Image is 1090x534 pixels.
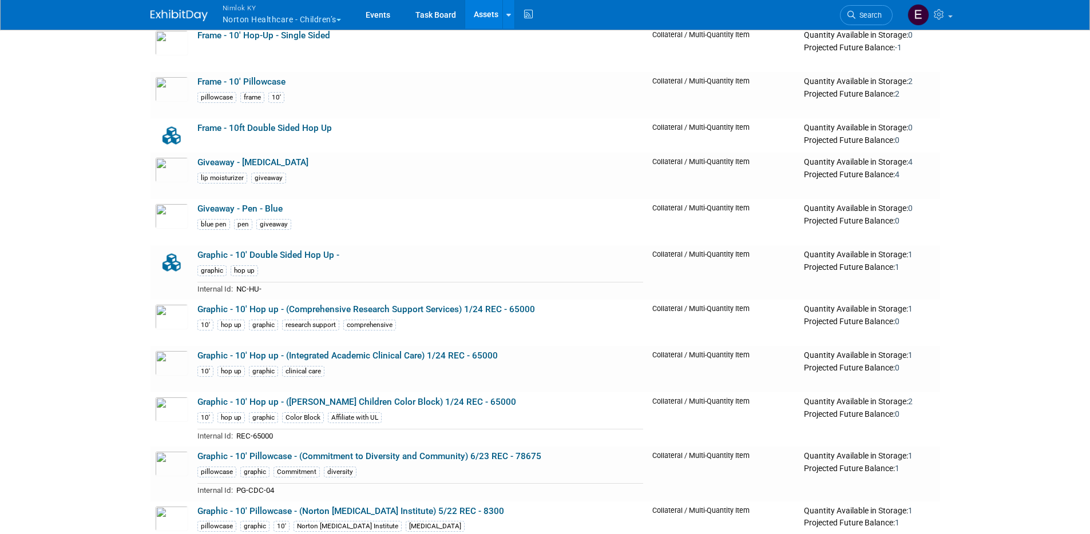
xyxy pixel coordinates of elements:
div: comprehensive [343,320,396,330]
td: Collateral / Multi-Quantity Item [648,72,800,118]
div: Projected Future Balance: [804,214,935,226]
a: Frame - 10ft Double Sided Hop Up [197,123,332,133]
span: 0 [895,136,899,145]
span: 1 [908,250,913,259]
div: Color Block [282,412,324,423]
div: Quantity Available in Storage: [804,30,935,41]
td: Internal Id: [197,429,233,442]
span: 0 [908,30,913,39]
div: graphic [249,366,278,377]
span: -1 [895,43,902,52]
td: NC-HU- [233,282,643,295]
a: Graphic - 10' Pillowcase - (Norton [MEDICAL_DATA] Institute) 5/22 REC - 8300 [197,506,504,516]
span: 1 [908,304,913,313]
div: Quantity Available in Storage: [804,250,935,260]
div: giveaway [256,219,291,230]
span: 2 [908,77,913,86]
span: 1 [895,262,899,272]
div: Quantity Available in Storage: [804,506,935,516]
div: diversity [324,467,356,477]
div: pillowcase [197,92,236,103]
span: 0 [908,204,913,213]
span: 2 [895,89,899,98]
div: Quantity Available in Storage: [804,304,935,314]
div: Projected Future Balance: [804,361,935,373]
span: 1 [908,350,913,360]
div: pillowcase [197,467,236,477]
div: Norton [MEDICAL_DATA] Institute [294,521,402,532]
img: ExhibitDay [150,10,208,21]
div: 10' [197,412,213,423]
a: Graphic - 10' Hop up - (Integrated Academic Clinical Care) 1/24 REC - 65000 [197,350,498,361]
img: Collateral-Icon-2.png [155,250,188,275]
div: giveaway [251,173,286,184]
div: research support [282,320,339,330]
td: Internal Id: [197,282,233,295]
span: Nimlok KY [223,2,341,14]
a: Graphic - 10' Hop up - (Comprehensive Research Support Services) 1/24 REC - 65000 [197,304,535,314]
div: pen [234,219,252,230]
div: Commitment [274,467,320,477]
div: Projected Future Balance: [804,168,935,180]
a: Giveaway - Pen - Blue [197,204,283,214]
td: Collateral / Multi-Quantity Item [648,118,800,153]
span: 0 [895,216,899,225]
div: hop up [217,366,245,377]
div: graphic [240,467,269,477]
span: 0 [895,409,899,419]
div: Quantity Available in Storage: [804,204,935,214]
span: 0 [895,363,899,372]
div: hop up [231,265,258,276]
div: [MEDICAL_DATA] [406,521,465,532]
div: 10' [268,92,284,103]
div: Projected Future Balance: [804,87,935,99]
div: Quantity Available in Storage: [804,77,935,87]
td: Internal Id: [197,483,233,496]
div: lip moisturizer [197,173,247,184]
img: Elizabeth Griffin [907,4,929,26]
span: 4 [895,170,899,179]
div: Quantity Available in Storage: [804,350,935,361]
div: Projected Future Balance: [804,41,935,53]
div: graphic [249,320,278,330]
div: Quantity Available in Storage: [804,123,935,133]
a: Giveaway - [MEDICAL_DATA] [197,157,308,168]
a: Graphic - 10' Pillowcase - (Commitment to Diversity and Community) 6/23 REC - 78675 [197,451,541,461]
div: Projected Future Balance: [804,407,935,420]
div: Quantity Available in Storage: [804,157,935,168]
a: Frame - 10' Hop-Up - Single Sided [197,30,330,41]
span: 0 [895,317,899,326]
div: Quantity Available in Storage: [804,397,935,407]
td: PG-CDC-04 [233,483,643,496]
span: 1 [895,518,899,527]
td: Collateral / Multi-Quantity Item [648,447,800,501]
div: frame [240,92,264,103]
div: Quantity Available in Storage: [804,451,935,461]
span: Search [855,11,882,19]
div: graphic [197,265,227,276]
a: Search [840,5,893,25]
span: 4 [908,157,913,166]
div: 10' [274,521,290,532]
span: 1 [908,506,913,515]
div: clinical care [282,366,324,377]
img: Collateral-Icon-2.png [155,123,188,148]
span: 1 [908,451,913,460]
td: Collateral / Multi-Quantity Item [648,392,800,447]
a: Frame - 10' Pillowcase [197,77,286,87]
td: Collateral / Multi-Quantity Item [648,346,800,392]
span: 0 [908,123,913,132]
div: Affiliate with UL [328,412,382,423]
div: hop up [217,320,245,330]
td: Collateral / Multi-Quantity Item [648,245,800,300]
div: 10' [197,320,213,330]
td: REC-65000 [233,429,643,442]
a: Graphic - 10' Hop up - ([PERSON_NAME] Children Color Block) 1/24 REC - 65000 [197,397,516,407]
div: blue pen [197,219,230,230]
td: Collateral / Multi-Quantity Item [648,300,800,346]
div: pillowcase [197,521,236,532]
a: Graphic - 10' Double Sided Hop Up - [197,250,339,260]
div: Projected Future Balance: [804,260,935,273]
div: 10' [197,366,213,377]
span: 1 [895,464,899,473]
